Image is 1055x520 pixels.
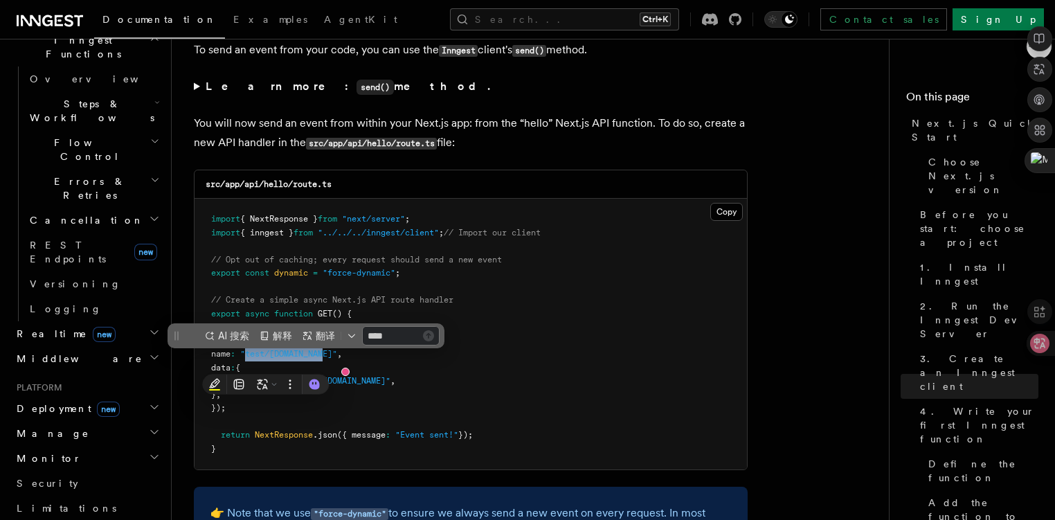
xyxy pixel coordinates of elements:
button: Manage [11,421,163,446]
span: Realtime [11,327,116,341]
span: Define the function [928,457,1038,485]
div: Inngest Functions [11,66,163,321]
span: , [337,349,342,359]
span: { [235,363,240,373]
span: function [274,309,313,319]
a: Versioning [24,271,163,296]
span: "../../../inngest/client" [318,228,439,237]
span: data [211,363,231,373]
span: Platform [11,382,62,393]
kbd: Ctrl+K [640,12,671,26]
button: Inngest Functions [11,28,163,66]
span: Inngest Functions [11,33,150,61]
button: Toggle dark mode [764,11,797,28]
span: new [134,244,157,260]
span: dynamic [274,268,308,278]
span: name [211,349,231,359]
span: Versioning [30,278,121,289]
code: "force-dynamic" [311,508,388,520]
span: Security [17,478,78,489]
span: new [97,402,120,417]
span: Flow Control [24,136,150,163]
span: Deployment [11,402,120,415]
span: 4. Write your first Inngest function [920,404,1038,446]
span: , [390,376,395,386]
span: from [318,214,337,224]
span: }); [458,430,473,440]
button: Search...Ctrl+K [450,8,679,30]
a: "force-dynamic" [311,506,388,519]
span: .json [313,430,337,440]
span: // Import our client [444,228,541,237]
span: "Event sent!" [395,430,458,440]
button: Flow Control [24,130,163,169]
p: To send an event from your code, you can use the client's method. [194,40,748,60]
span: "force-dynamic" [323,268,395,278]
button: Cancellation [24,208,163,233]
span: ; [405,214,410,224]
a: 1. Install Inngest [914,255,1038,294]
span: 1. Install Inngest [920,260,1038,288]
button: Errors & Retries [24,169,163,208]
a: 2. Run the Inngest Dev Server [914,294,1038,346]
button: Deploymentnew [11,396,163,421]
span: "next/server" [342,214,405,224]
span: : [231,363,235,373]
button: Realtimenew [11,321,163,346]
span: () { [332,309,352,319]
a: Contact sales [820,8,947,30]
span: Choose Next.js version [928,155,1038,197]
a: AgentKit [316,4,406,37]
code: send() [512,45,546,57]
a: Next.js Quick Start [906,111,1038,150]
span: Examples [233,14,307,25]
a: Overview [24,66,163,91]
a: 4. Write your first Inngest function [914,399,1038,451]
span: } [211,390,216,400]
button: Copy [710,203,743,221]
span: // Send your event payload to Inngest [221,322,400,332]
span: ({ message [337,430,386,440]
span: import [211,228,240,237]
span: Errors & Retries [24,174,150,202]
span: export [211,268,240,278]
span: Documentation [102,14,217,25]
span: Overview [30,73,172,84]
span: Cancellation [24,213,144,227]
a: Documentation [94,4,225,39]
span: { inngest } [240,228,294,237]
code: src/app/api/hello/route.ts [306,138,437,150]
a: Choose Next.js version [923,150,1038,202]
span: // Opt out of caching; every request should send a new event [211,255,502,265]
span: { NextResponse } [240,214,318,224]
span: , [216,390,221,400]
span: from [294,228,313,237]
span: ; [395,268,400,278]
span: "test/[DOMAIN_NAME]" [240,349,337,359]
span: 2. Run the Inngest Dev Server [920,299,1038,341]
code: Inngest [439,45,478,57]
span: ; [439,228,444,237]
code: src/app/api/hello/route.ts [206,179,332,189]
span: = [313,268,318,278]
h4: On this page [906,89,1038,111]
span: Before you start: choose a project [920,208,1038,249]
p: You will now send an event from within your Next.js app: from the “hello” Next.js API function. T... [194,114,748,153]
span: async [245,309,269,319]
span: Monitor [11,451,82,465]
a: Logging [24,296,163,321]
span: export [211,309,240,319]
span: : [231,349,235,359]
a: Define the function [923,451,1038,490]
span: AgentKit [324,14,397,25]
span: Next.js Quick Start [912,116,1038,144]
code: send() [357,80,394,95]
a: Before you start: choose a project [914,202,1038,255]
span: Logging [30,303,102,314]
span: // Create a simple async Next.js API route handler [211,295,453,305]
span: Steps & Workflows [24,97,154,125]
span: Limitations [17,503,116,514]
span: new [93,327,116,342]
span: Middleware [11,352,143,366]
span: return [221,430,250,440]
